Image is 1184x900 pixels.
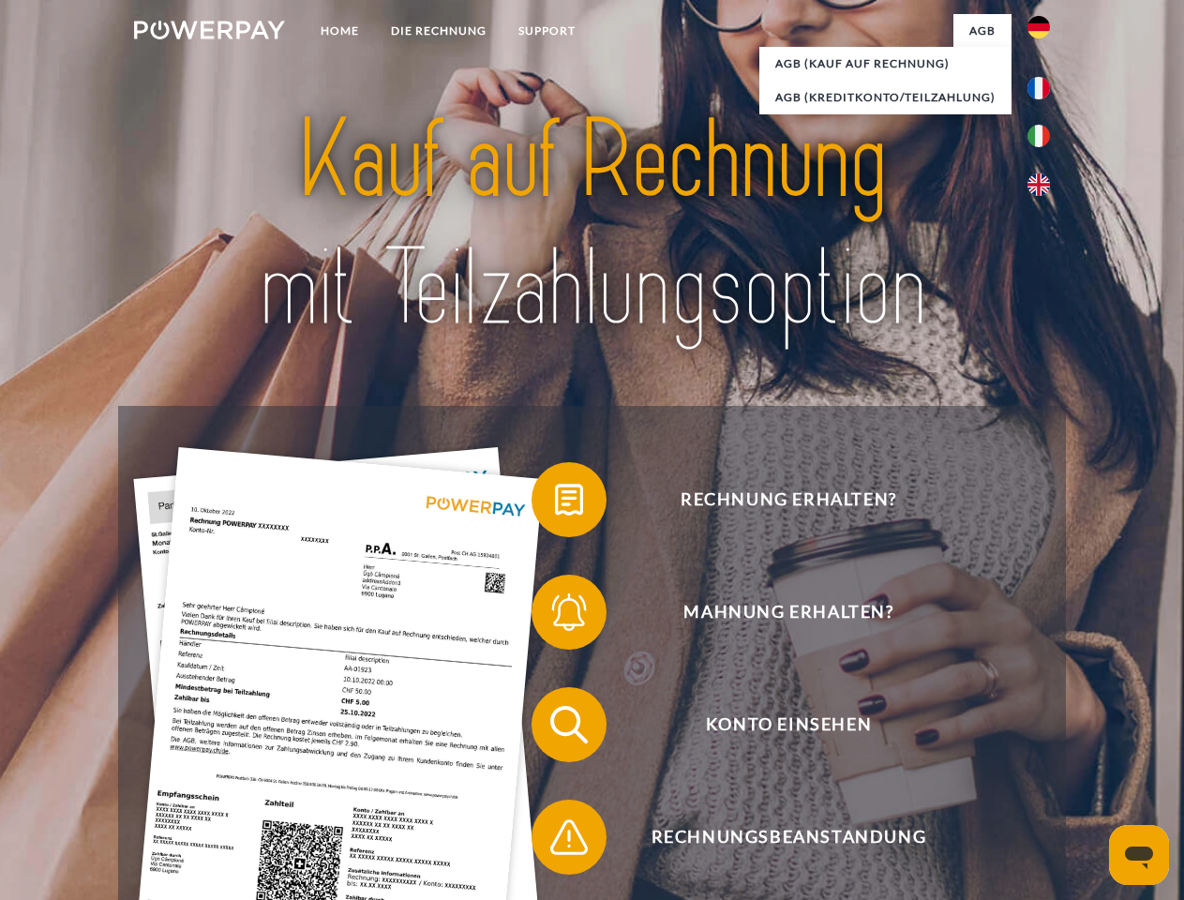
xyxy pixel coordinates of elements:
span: Konto einsehen [559,687,1018,762]
span: Rechnung erhalten? [559,462,1018,537]
button: Konto einsehen [532,687,1019,762]
img: de [1027,16,1050,38]
img: title-powerpay_de.svg [179,90,1005,359]
a: AGB (Kreditkonto/Teilzahlung) [759,81,1012,114]
button: Mahnung erhalten? [532,575,1019,650]
img: qb_bell.svg [546,589,592,636]
img: fr [1027,77,1050,99]
span: Mahnung erhalten? [559,575,1018,650]
img: qb_search.svg [546,701,592,748]
a: AGB (Kauf auf Rechnung) [759,47,1012,81]
span: Rechnungsbeanstandung [559,800,1018,875]
img: en [1027,173,1050,196]
img: qb_warning.svg [546,814,592,861]
a: DIE RECHNUNG [375,14,502,48]
img: logo-powerpay-white.svg [134,21,285,39]
button: Rechnung erhalten? [532,462,1019,537]
a: Home [305,14,375,48]
a: agb [953,14,1012,48]
button: Rechnungsbeanstandung [532,800,1019,875]
iframe: Schaltfläche zum Öffnen des Messaging-Fensters [1109,825,1169,885]
a: SUPPORT [502,14,592,48]
img: qb_bill.svg [546,476,592,523]
img: it [1027,125,1050,147]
